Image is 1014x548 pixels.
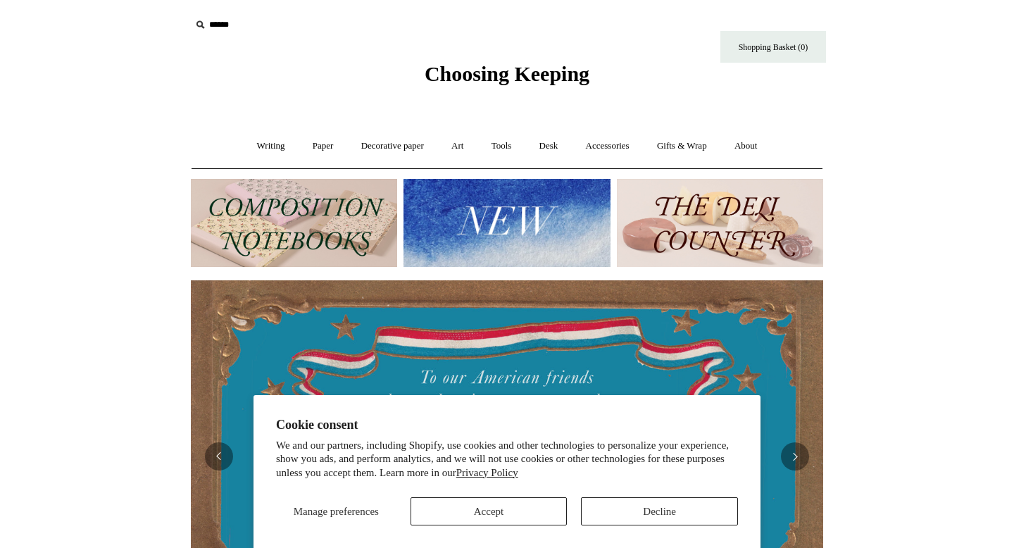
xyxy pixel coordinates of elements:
[411,497,568,525] button: Accept
[276,497,396,525] button: Manage preferences
[581,497,738,525] button: Decline
[479,127,525,165] a: Tools
[425,62,589,85] span: Choosing Keeping
[403,179,610,267] img: New.jpg__PID:f73bdf93-380a-4a35-bcfe-7823039498e1
[276,418,738,432] h2: Cookie consent
[722,127,770,165] a: About
[300,127,346,165] a: Paper
[425,73,589,83] a: Choosing Keeping
[720,31,826,63] a: Shopping Basket (0)
[205,442,233,471] button: Previous
[294,506,379,517] span: Manage preferences
[573,127,642,165] a: Accessories
[349,127,437,165] a: Decorative paper
[456,467,518,478] a: Privacy Policy
[617,179,823,267] img: The Deli Counter
[644,127,720,165] a: Gifts & Wrap
[276,439,738,480] p: We and our partners, including Shopify, use cookies and other technologies to personalize your ex...
[781,442,809,471] button: Next
[527,127,571,165] a: Desk
[191,179,397,267] img: 202302 Composition ledgers.jpg__PID:69722ee6-fa44-49dd-a067-31375e5d54ec
[439,127,476,165] a: Art
[244,127,298,165] a: Writing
